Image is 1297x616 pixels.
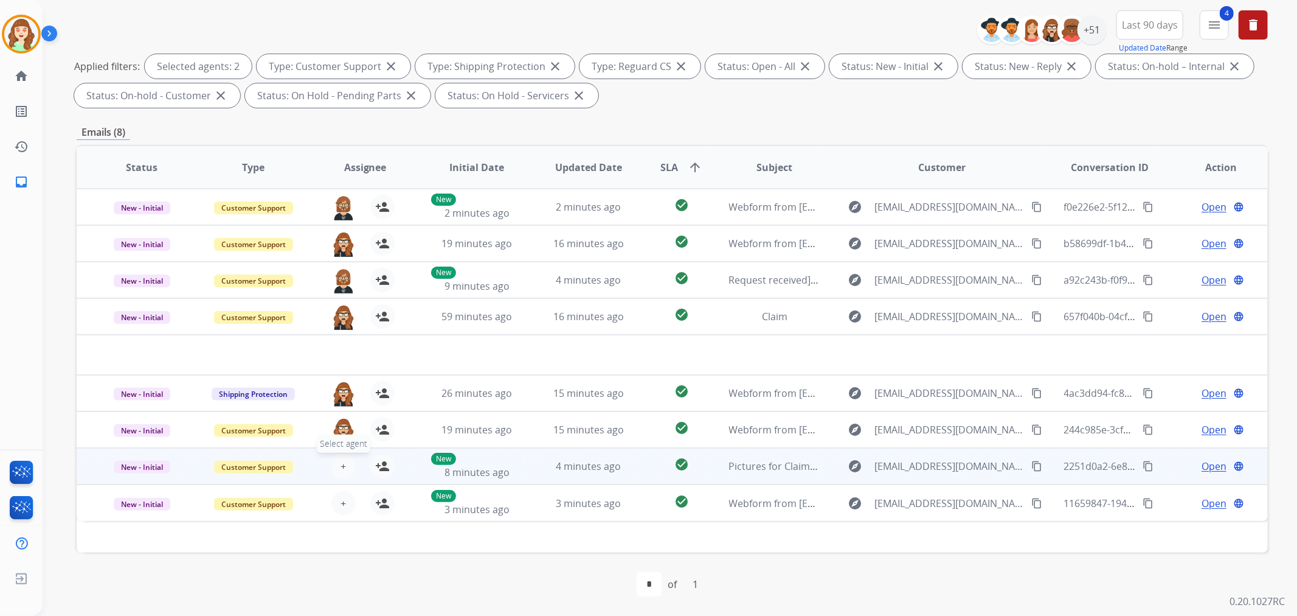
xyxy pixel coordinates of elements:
[214,498,293,511] span: Customer Support
[556,497,621,510] span: 3 minutes ago
[1202,459,1226,474] span: Open
[1064,497,1250,510] span: 11659847-194e-4cb5-afae-176e711b5b49
[341,496,346,511] span: +
[848,200,862,214] mat-icon: explore
[1233,461,1244,472] mat-icon: language
[848,273,862,287] mat-icon: explore
[705,54,825,79] div: Status: Open - All
[14,175,29,189] mat-icon: inbox
[848,309,862,324] mat-icon: explore
[1116,10,1183,40] button: Last 90 days
[14,139,29,154] mat-icon: history
[441,387,512,400] span: 26 minutes ago
[1220,6,1234,21] span: 4
[114,424,170,437] span: New - Initial
[145,54,252,79] div: Selected agents: 2
[1233,238,1244,249] mat-icon: language
[572,88,586,103] mat-icon: close
[331,304,356,330] img: agent-avatar
[1233,275,1244,285] mat-icon: language
[1246,18,1261,32] mat-icon: delete
[688,160,702,175] mat-icon: arrow_upward
[874,309,1024,324] span: [EMAIL_ADDRESS][DOMAIN_NAME]
[756,160,792,175] span: Subject
[1143,201,1153,212] mat-icon: content_copy
[1031,238,1042,249] mat-icon: content_copy
[375,386,390,401] mat-icon: person_add
[415,54,575,79] div: Type: Shipping Protection
[1202,496,1226,511] span: Open
[431,490,456,502] p: New
[874,273,1024,287] span: [EMAIL_ADDRESS][DOMAIN_NAME]
[331,381,356,407] img: agent-avatar
[214,201,293,214] span: Customer Support
[74,59,140,74] p: Applied filters:
[114,201,170,214] span: New - Initial
[214,238,293,251] span: Customer Support
[384,59,398,74] mat-icon: close
[1207,18,1222,32] mat-icon: menu
[444,279,510,293] span: 9 minutes ago
[1077,15,1107,44] div: +51
[1202,236,1226,251] span: Open
[798,59,812,74] mat-icon: close
[1233,498,1244,509] mat-icon: language
[331,268,356,293] img: agent-avatar
[214,311,293,324] span: Customer Support
[1031,311,1042,322] mat-icon: content_copy
[848,236,862,251] mat-icon: explore
[1031,498,1042,509] mat-icon: content_copy
[1064,310,1242,323] span: 657f040b-04cf-4065-99fe-2f5ed1453150
[729,237,1005,250] span: Webform from [EMAIL_ADDRESS][DOMAIN_NAME] on [DATE]
[245,83,431,108] div: Status: On Hold - Pending Parts
[1156,146,1268,189] th: Action
[1064,273,1242,287] span: a92c243b-f0f9-4252-9482-785f284f9992
[375,236,390,251] mat-icon: person_add
[674,384,689,399] mat-icon: check_circle
[848,422,862,437] mat-icon: explore
[375,459,390,474] mat-icon: person_add
[114,461,170,474] span: New - Initial
[874,386,1024,401] span: [EMAIL_ADDRESS][DOMAIN_NAME]
[874,496,1024,511] span: [EMAIL_ADDRESS][DOMAIN_NAME]
[444,206,510,220] span: 2 minutes ago
[729,387,1005,400] span: Webform from [EMAIL_ADDRESS][DOMAIN_NAME] on [DATE]
[553,310,624,323] span: 16 minutes ago
[848,386,862,401] mat-icon: explore
[874,236,1024,251] span: [EMAIL_ADDRESS][DOMAIN_NAME]
[114,388,170,401] span: New - Initial
[242,160,265,175] span: Type
[729,460,860,473] span: Pictures for Claim in process
[441,237,512,250] span: 19 minutes ago
[1031,275,1042,285] mat-icon: content_copy
[674,59,688,74] mat-icon: close
[77,125,130,140] p: Emails (8)
[1064,387,1250,400] span: 4ac3dd94-fc85-4067-8104-3768bc538b46
[553,387,624,400] span: 15 minutes ago
[375,200,390,214] mat-icon: person_add
[674,198,689,212] mat-icon: check_circle
[729,423,1005,436] span: Webform from [EMAIL_ADDRESS][DOMAIN_NAME] on [DATE]
[375,273,390,287] mat-icon: person_add
[114,238,170,251] span: New - Initial
[1143,461,1153,472] mat-icon: content_copy
[1233,424,1244,435] mat-icon: language
[331,231,356,257] img: agent-avatar
[1064,237,1248,250] span: b58699df-1b45-42e6-ae49-d3897cf51047
[1230,594,1285,609] p: 0.20.1027RC
[1202,422,1226,437] span: Open
[1064,460,1251,473] span: 2251d0a2-6e87-4200-b9e8-bf834615dcd8
[317,435,370,453] span: Select agent
[114,498,170,511] span: New - Initial
[213,88,228,103] mat-icon: close
[762,310,787,323] span: Claim
[431,453,456,465] p: New
[874,422,1024,437] span: [EMAIL_ADDRESS][DOMAIN_NAME]
[114,275,170,287] span: New - Initial
[674,307,689,322] mat-icon: check_circle
[668,577,677,592] div: of
[344,160,387,175] span: Assignee
[556,200,621,214] span: 2 minutes ago
[1064,423,1250,436] span: 244c985e-3cf1-44b9-95ad-d4c63d59ceb8
[1031,201,1042,212] mat-icon: content_copy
